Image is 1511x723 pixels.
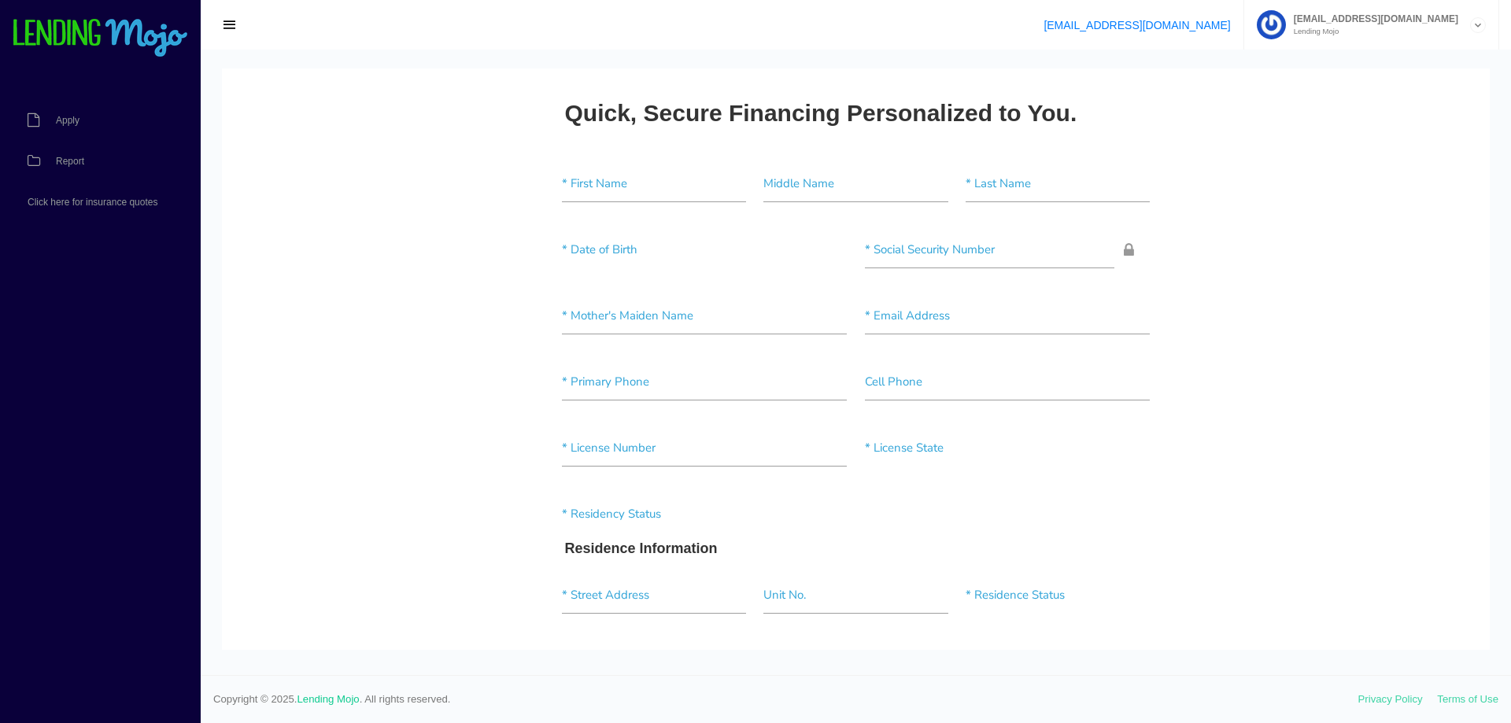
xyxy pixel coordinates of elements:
a: [EMAIL_ADDRESS][DOMAIN_NAME] [1044,19,1230,31]
h3: Residence Information [343,472,925,489]
small: Lending Mojo [1286,28,1458,35]
span: [EMAIL_ADDRESS][DOMAIN_NAME] [1286,14,1458,24]
span: Report [56,157,84,166]
h2: Quick, Secure Financing Personalized to You. [343,31,855,57]
a: Lending Mojo [297,693,360,705]
a: Privacy Policy [1358,693,1423,705]
img: Profile image [1257,10,1286,39]
img: logo-small.png [12,19,189,58]
span: Copyright © 2025. . All rights reserved. [213,692,1358,707]
span: Click here for insurance quotes [28,197,157,207]
span: Apply [56,116,79,125]
a: Terms of Use [1437,693,1498,705]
